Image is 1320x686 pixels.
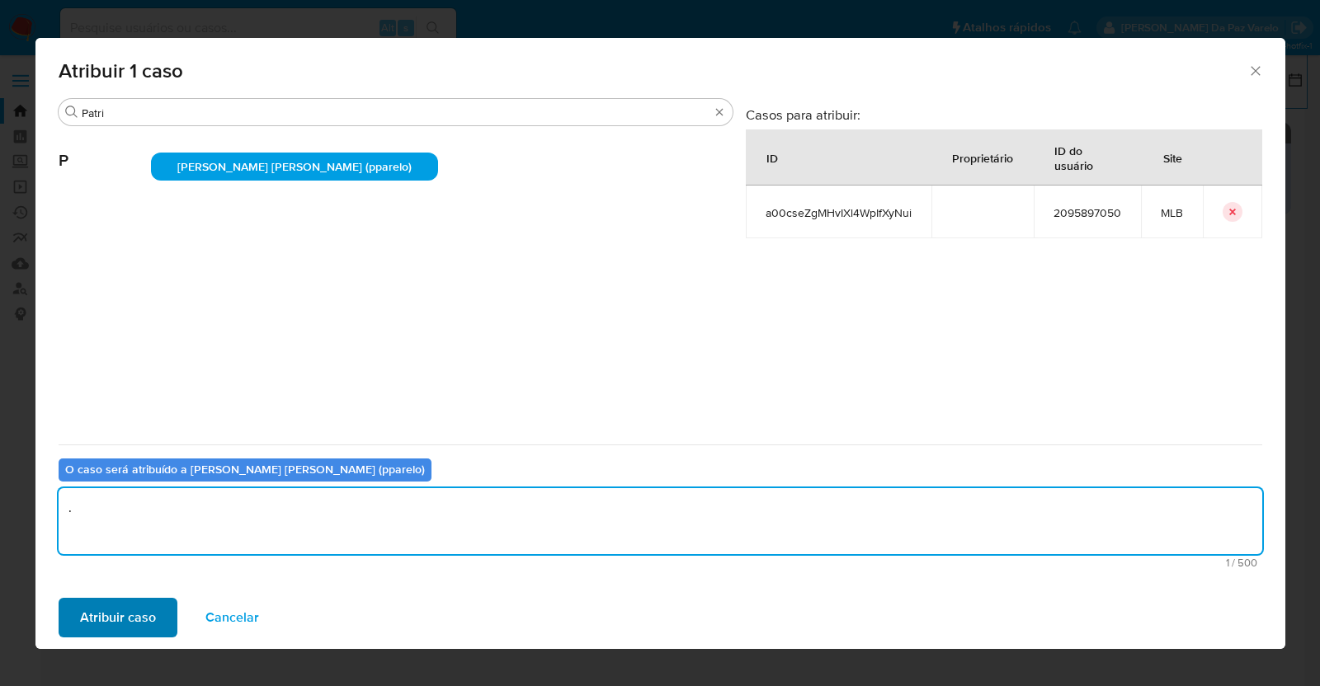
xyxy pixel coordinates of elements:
div: Site [1143,138,1202,177]
span: Máximo 500 caracteres [64,557,1257,568]
button: Buscar [65,106,78,119]
span: [PERSON_NAME] [PERSON_NAME] (pparelo) [177,158,412,175]
button: icon-button [1223,202,1242,222]
span: Cancelar [205,599,259,636]
button: Fechar a janela [1247,63,1262,78]
span: Atribuir caso [80,599,156,636]
h3: Casos para atribuir: [746,106,1262,123]
textarea: . [59,488,1262,554]
button: Borrar [713,106,726,119]
div: assign-modal [35,38,1285,649]
div: Proprietário [932,138,1033,177]
b: O caso será atribuído a [PERSON_NAME] [PERSON_NAME] (pparelo) [65,461,425,477]
button: Cancelar [184,598,280,637]
button: Atribuir caso [59,598,177,637]
span: a00cseZgMHvIXl4WpIfXyNui [766,205,912,220]
span: Atribuir 1 caso [59,61,1248,81]
div: [PERSON_NAME] [PERSON_NAME] (pparelo) [151,153,439,181]
div: ID [747,138,798,177]
div: ID do usuário [1035,130,1140,185]
span: MLB [1161,205,1183,220]
input: Analista de pesquisa [82,106,709,120]
span: 2095897050 [1054,205,1121,220]
span: P [59,126,151,171]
